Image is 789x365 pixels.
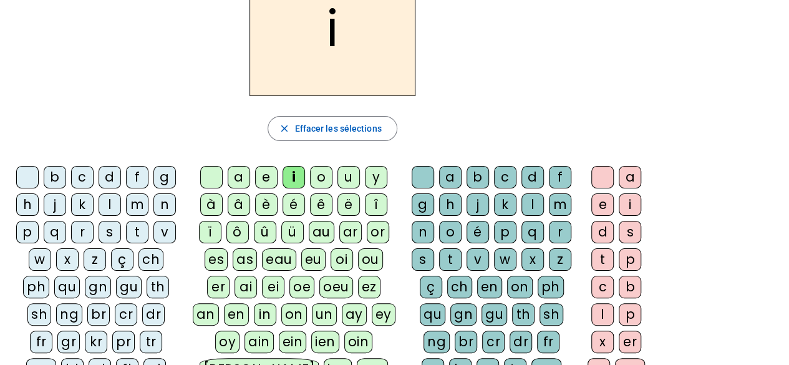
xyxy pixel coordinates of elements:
[447,276,472,298] div: ch
[111,248,133,271] div: ç
[27,303,51,326] div: sh
[283,193,305,216] div: é
[281,221,304,243] div: ü
[619,166,641,188] div: a
[193,303,219,326] div: an
[205,248,228,271] div: es
[619,221,641,243] div: s
[140,331,162,353] div: tr
[549,166,571,188] div: f
[262,248,296,271] div: eau
[142,303,165,326] div: dr
[507,276,533,298] div: on
[84,248,106,271] div: z
[358,248,383,271] div: ou
[312,303,337,326] div: un
[153,193,176,216] div: n
[512,303,535,326] div: th
[319,276,353,298] div: oeu
[337,166,360,188] div: u
[540,303,563,326] div: sh
[207,276,230,298] div: er
[494,193,516,216] div: k
[420,303,445,326] div: qu
[310,193,332,216] div: ê
[112,331,135,353] div: pr
[294,121,381,136] span: Effacer les sélections
[439,248,462,271] div: t
[549,221,571,243] div: r
[591,248,614,271] div: t
[283,166,305,188] div: i
[619,276,641,298] div: b
[115,303,137,326] div: cr
[254,221,276,243] div: û
[30,331,52,353] div: fr
[228,166,250,188] div: a
[278,123,289,134] mat-icon: close
[71,166,94,188] div: c
[439,166,462,188] div: a
[228,193,250,216] div: â
[372,303,395,326] div: ey
[510,331,532,353] div: dr
[412,221,434,243] div: n
[521,166,544,188] div: d
[358,276,380,298] div: ez
[591,221,614,243] div: d
[262,276,284,298] div: ei
[619,193,641,216] div: i
[126,221,148,243] div: t
[87,303,110,326] div: br
[255,193,278,216] div: è
[29,248,51,271] div: w
[244,331,274,353] div: ain
[549,193,571,216] div: m
[439,193,462,216] div: h
[342,303,367,326] div: ay
[99,193,121,216] div: l
[301,248,326,271] div: eu
[153,166,176,188] div: g
[44,166,66,188] div: b
[619,303,641,326] div: p
[44,221,66,243] div: q
[331,248,353,271] div: oi
[339,221,362,243] div: ar
[71,193,94,216] div: k
[591,303,614,326] div: l
[126,193,148,216] div: m
[521,221,544,243] div: q
[85,276,111,298] div: gn
[619,331,641,353] div: er
[255,166,278,188] div: e
[619,248,641,271] div: p
[224,303,249,326] div: en
[344,331,373,353] div: oin
[591,331,614,353] div: x
[99,221,121,243] div: s
[521,248,544,271] div: x
[537,331,559,353] div: fr
[311,331,339,353] div: ien
[279,331,307,353] div: ein
[309,221,334,243] div: au
[467,166,489,188] div: b
[200,193,223,216] div: à
[420,276,442,298] div: ç
[235,276,257,298] div: ai
[44,193,66,216] div: j
[23,276,49,298] div: ph
[138,248,163,271] div: ch
[215,331,240,353] div: oy
[549,248,571,271] div: z
[16,221,39,243] div: p
[337,193,360,216] div: ë
[467,193,489,216] div: j
[99,166,121,188] div: d
[538,276,564,298] div: ph
[494,221,516,243] div: p
[57,331,80,353] div: gr
[71,221,94,243] div: r
[281,303,307,326] div: on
